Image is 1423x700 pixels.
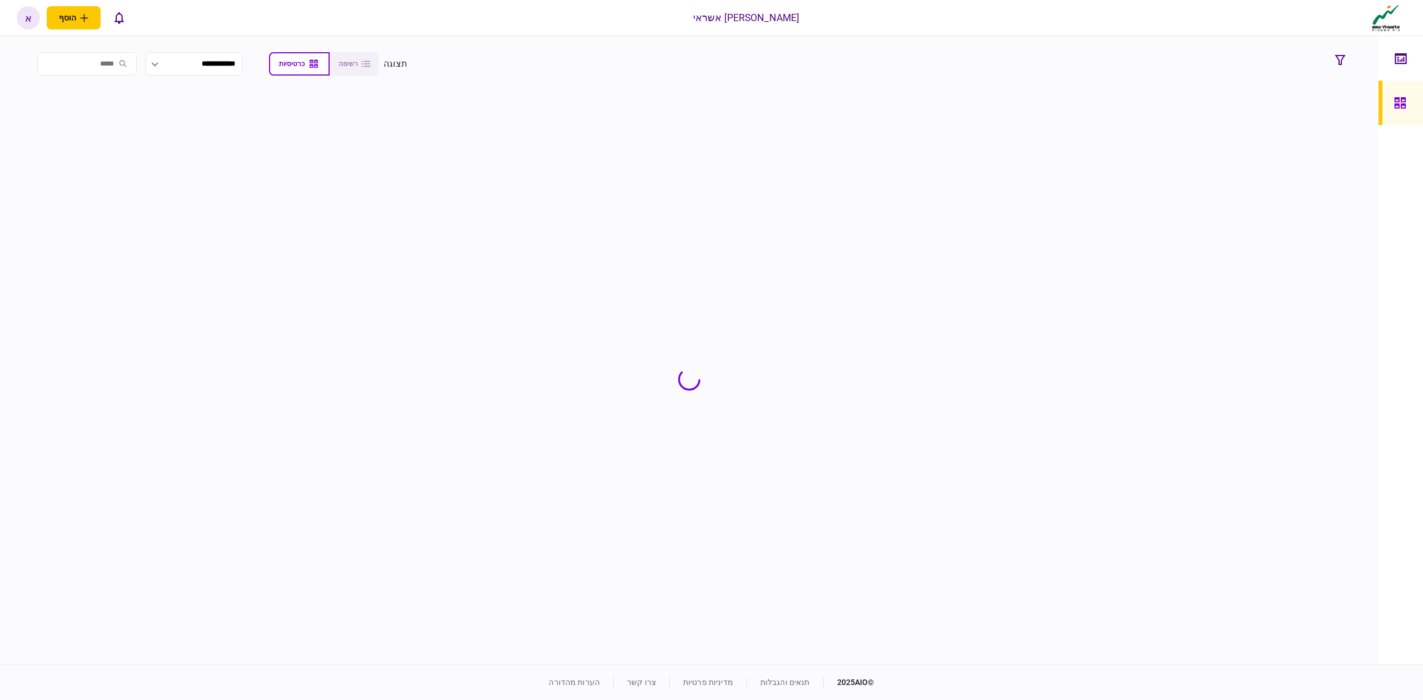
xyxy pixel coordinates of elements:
[279,60,305,68] span: כרטיסיות
[627,678,656,687] a: צרו קשר
[17,6,40,29] button: א
[693,11,800,25] div: [PERSON_NAME] אשראי
[823,677,874,688] div: © 2025 AIO
[760,678,810,687] a: תנאים והגבלות
[1370,4,1402,32] img: client company logo
[549,678,600,687] a: הערות מהדורה
[384,57,407,71] div: תצוגה
[683,678,733,687] a: מדיניות פרטיות
[330,52,379,76] button: רשימה
[269,52,330,76] button: כרטיסיות
[339,60,358,68] span: רשימה
[47,6,101,29] button: פתח תפריט להוספת לקוח
[107,6,131,29] button: פתח רשימת התראות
